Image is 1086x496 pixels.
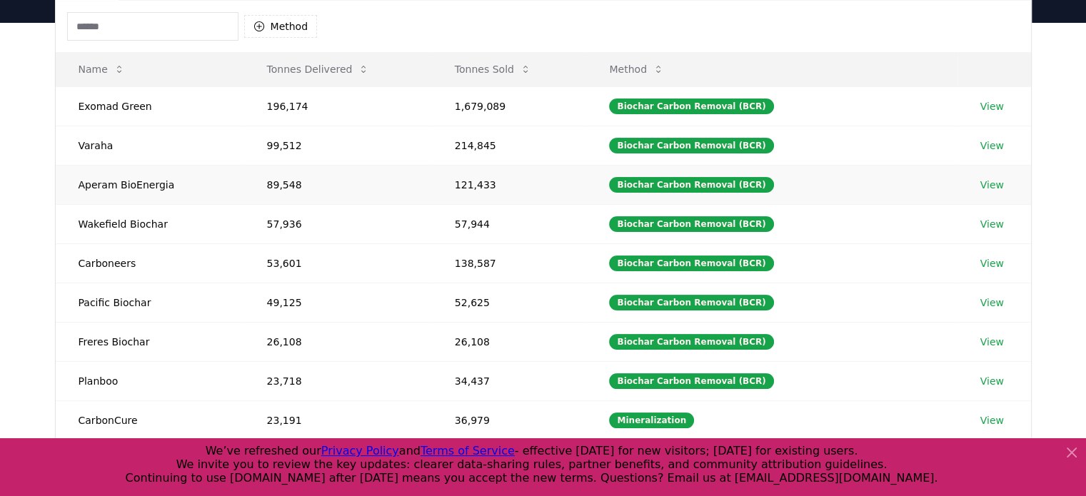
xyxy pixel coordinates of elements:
a: View [980,295,1004,310]
button: Method [598,55,675,83]
div: Mineralization [609,413,694,428]
div: Biochar Carbon Removal (BCR) [609,98,773,114]
td: 23,191 [244,400,432,440]
td: 89,548 [244,165,432,204]
td: 99,512 [244,126,432,165]
td: 26,108 [432,322,587,361]
td: 23,718 [244,361,432,400]
a: View [980,217,1004,231]
td: 121,433 [432,165,587,204]
td: Aperam BioEnergia [56,165,244,204]
button: Tonnes Delivered [256,55,381,83]
div: Biochar Carbon Removal (BCR) [609,177,773,193]
a: View [980,256,1004,270]
button: Name [67,55,136,83]
div: Biochar Carbon Removal (BCR) [609,373,773,389]
a: View [980,99,1004,113]
td: Planboo [56,361,244,400]
a: View [980,138,1004,153]
div: Biochar Carbon Removal (BCR) [609,255,773,271]
div: Biochar Carbon Removal (BCR) [609,295,773,310]
button: Tonnes Sold [443,55,543,83]
td: 53,601 [244,243,432,283]
td: CarbonCure [56,400,244,440]
td: Pacific Biochar [56,283,244,322]
td: 49,125 [244,283,432,322]
div: Biochar Carbon Removal (BCR) [609,334,773,350]
a: View [980,374,1004,388]
td: 57,936 [244,204,432,243]
td: 26,108 [244,322,432,361]
td: 196,174 [244,86,432,126]
td: 138,587 [432,243,587,283]
td: Varaha [56,126,244,165]
td: Carboneers [56,243,244,283]
a: View [980,413,1004,427]
td: 52,625 [432,283,587,322]
td: 214,845 [432,126,587,165]
a: View [980,178,1004,192]
div: Biochar Carbon Removal (BCR) [609,138,773,153]
td: 36,979 [432,400,587,440]
td: Exomad Green [56,86,244,126]
td: Freres Biochar [56,322,244,361]
div: Biochar Carbon Removal (BCR) [609,216,773,232]
td: 1,679,089 [432,86,587,126]
button: Method [244,15,318,38]
td: 57,944 [432,204,587,243]
td: 34,437 [432,361,587,400]
a: View [980,335,1004,349]
td: Wakefield Biochar [56,204,244,243]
